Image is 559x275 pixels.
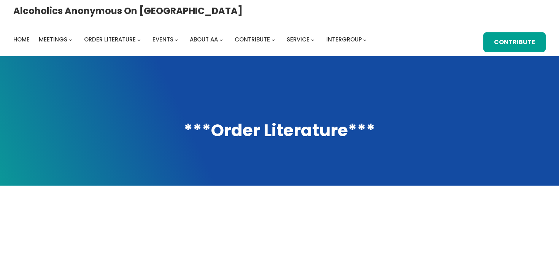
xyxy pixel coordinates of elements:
[483,32,546,52] a: Contribute
[311,38,314,41] button: Service submenu
[13,34,30,45] a: Home
[287,34,310,45] a: Service
[235,34,270,45] a: Contribute
[137,38,141,41] button: Order Literature submenu
[13,34,369,45] nav: Intergroup
[219,38,223,41] button: About AA submenu
[326,35,362,43] span: Intergroup
[152,34,173,45] a: Events
[39,34,67,45] a: Meetings
[175,38,178,41] button: Events submenu
[69,38,72,41] button: Meetings submenu
[363,38,367,41] button: Intergroup submenu
[13,3,243,19] a: Alcoholics Anonymous on [GEOGRAPHIC_DATA]
[13,35,30,43] span: Home
[326,34,362,45] a: Intergroup
[287,35,310,43] span: Service
[39,35,67,43] span: Meetings
[152,35,173,43] span: Events
[190,34,218,45] a: About AA
[190,35,218,43] span: About AA
[84,35,136,43] span: Order Literature
[272,38,275,41] button: Contribute submenu
[235,35,270,43] span: Contribute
